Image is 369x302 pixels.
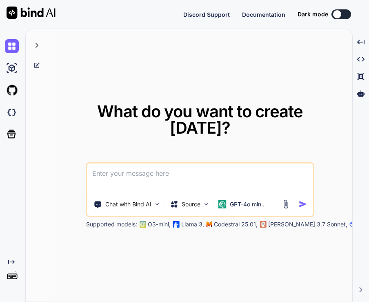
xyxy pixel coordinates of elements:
[7,7,56,19] img: Bind AI
[298,10,328,18] span: Dark mode
[242,10,285,19] button: Documentation
[5,39,19,53] img: chat
[299,200,307,208] img: icon
[183,10,230,19] button: Discord Support
[5,83,19,97] img: githubLight
[214,220,258,228] p: Codestral 25.01,
[203,201,210,208] img: Pick Models
[350,221,356,228] img: claude
[260,221,267,228] img: claude
[207,221,212,227] img: Mistral-AI
[281,199,291,209] img: attachment
[242,11,285,18] span: Documentation
[182,200,200,208] p: Source
[148,220,171,228] p: O3-mini,
[268,220,347,228] p: [PERSON_NAME] 3.7 Sonnet,
[154,201,161,208] img: Pick Tools
[183,11,230,18] span: Discord Support
[230,200,265,208] p: GPT-4o min..
[105,200,151,208] p: Chat with Bind AI
[5,105,19,119] img: darkCloudIdeIcon
[5,61,19,75] img: ai-studio
[173,221,180,228] img: Llama2
[86,220,137,228] p: Supported models:
[218,200,227,208] img: GPT-4o mini
[97,101,303,138] span: What do you want to create [DATE]?
[181,220,204,228] p: Llama 3,
[140,221,146,228] img: GPT-4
